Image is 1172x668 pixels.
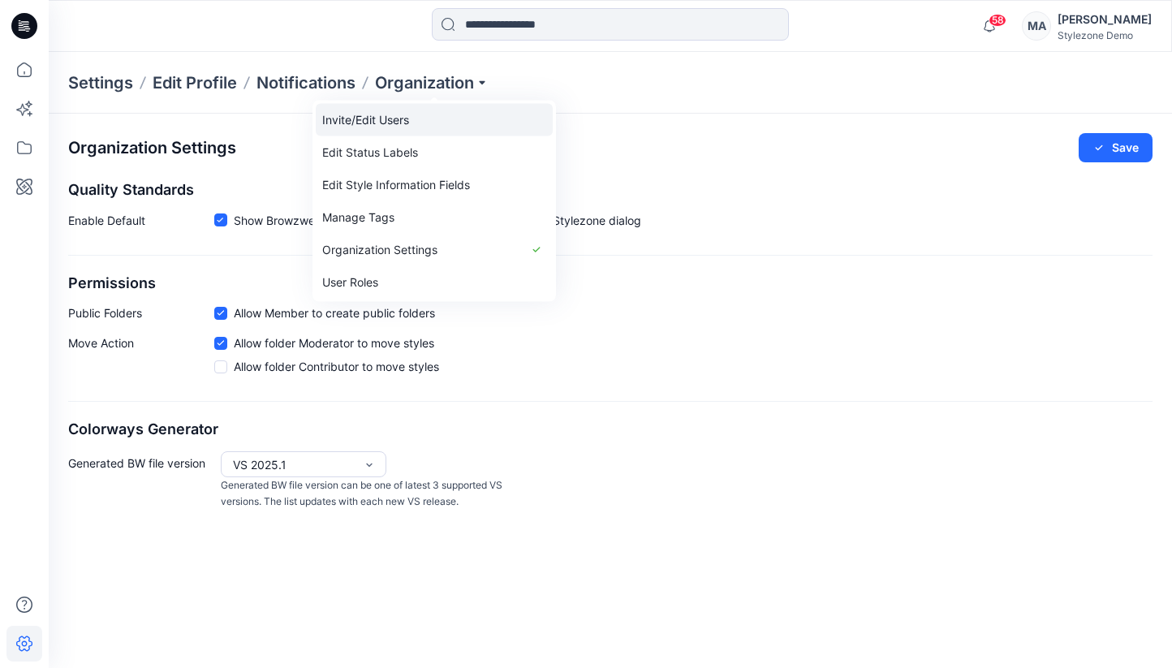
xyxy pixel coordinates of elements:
[68,212,214,235] p: Enable Default
[316,266,553,299] a: User Roles
[234,334,434,351] span: Allow folder Moderator to move styles
[316,104,553,136] a: Invite/Edit Users
[153,71,237,94] a: Edit Profile
[221,477,510,511] p: Generated BW file version can be one of latest 3 supported VS versions. The list updates with eac...
[68,334,214,381] p: Move Action
[68,304,214,321] p: Public Folders
[68,182,1153,199] h2: Quality Standards
[256,71,355,94] a: Notifications
[316,201,553,234] a: Manage Tags
[316,234,553,266] a: Organization Settings
[1022,11,1051,41] div: MA
[68,71,133,94] p: Settings
[234,358,439,375] span: Allow folder Contributor to move styles
[68,139,236,157] h2: Organization Settings
[234,304,435,321] span: Allow Member to create public folders
[1058,10,1152,29] div: [PERSON_NAME]
[68,421,1153,438] h2: Colorways Generator
[316,136,553,169] a: Edit Status Labels
[68,275,1153,292] h2: Permissions
[233,456,355,473] div: VS 2025.1
[316,169,553,201] a: Edit Style Information Fields
[234,212,641,229] span: Show Browzwear’s default quality standards in the Share to Stylezone dialog
[989,14,1006,27] span: 58
[1079,133,1153,162] button: Save
[1058,29,1152,41] div: Stylezone Demo
[68,451,214,511] p: Generated BW file version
